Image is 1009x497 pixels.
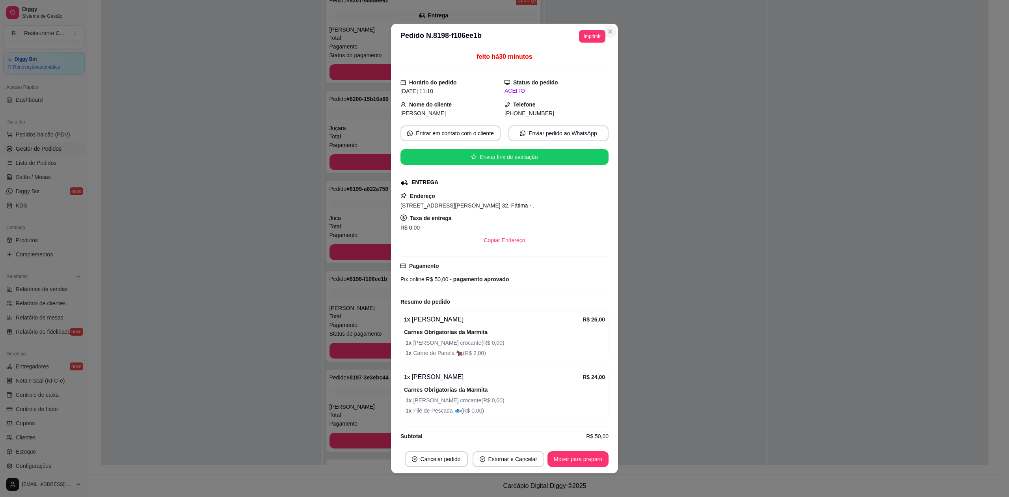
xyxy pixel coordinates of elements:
span: whats-app [407,131,413,136]
strong: Carnes Obrigatorias da Marmita [404,387,488,393]
span: pushpin [400,192,407,199]
span: close-circle [480,456,485,462]
span: dollar [400,215,407,221]
button: whats-appEnviar pedido ao WhatsApp [508,125,609,141]
div: [PERSON_NAME] [404,372,583,382]
span: - pagamento aprovado [448,276,509,282]
span: [PERSON_NAME] crocante ( R$ 0,00 ) [406,396,605,405]
strong: 1 x [406,397,413,404]
strong: Subtotal [400,433,423,439]
span: R$ 50,00 [424,276,449,282]
strong: Endereço [410,193,435,199]
span: close-circle [412,456,417,462]
span: R$ 0,00 [400,224,420,231]
span: phone [504,102,510,107]
span: R$ 50,00 [586,432,609,441]
button: Close [604,25,616,38]
strong: 1 x [406,407,413,414]
strong: Nome do cliente [409,101,452,108]
div: ACEITO [504,87,609,95]
strong: Pagamento [409,263,439,269]
span: Filé de Pescada 🐟 ( R$ 0,00 ) [406,406,605,415]
span: [STREET_ADDRESS][PERSON_NAME] 32, Fátima - . [400,202,534,209]
button: whats-appEntrar em contato com o cliente [400,125,501,141]
span: [PHONE_NUMBER] [504,110,554,116]
span: [DATE] 11:10 [400,88,433,94]
strong: Status do pedido [513,79,558,86]
strong: R$ 26,00 [583,316,605,323]
span: user [400,102,406,107]
button: close-circleCancelar pedido [405,451,468,467]
span: [PERSON_NAME] [400,110,446,116]
strong: Resumo do pedido [400,299,450,305]
span: star [471,154,477,160]
span: credit-card [400,263,406,269]
strong: R$ 24,00 [583,374,605,380]
strong: 1 x [404,374,410,380]
strong: 1 x [404,316,410,323]
div: [PERSON_NAME] [404,315,583,324]
span: desktop [504,80,510,85]
button: close-circleEstornar e Cancelar [473,451,545,467]
strong: 1 x [406,350,413,356]
strong: Telefone [513,101,536,108]
span: [PERSON_NAME] crocante ( R$ 0,00 ) [406,338,605,347]
span: feito há 30 minutos [477,53,532,60]
button: Mover para preparo [547,451,609,467]
strong: Taxa de entrega [410,215,452,221]
span: R$ 50,00 [586,441,609,449]
button: starEnviar link de avaliação [400,149,609,165]
button: Imprimir [579,30,605,43]
div: ENTREGA [411,178,438,187]
strong: 1 x [406,340,413,346]
h3: Pedido N. 8198-f106ee1b [400,30,482,43]
span: Carne de Panela 🐂 ( R$ 2,00 ) [406,349,605,357]
span: Pix online [400,276,424,282]
span: calendar [400,80,406,85]
strong: Carnes Obrigatorias da Marmita [404,329,488,335]
span: whats-app [520,131,525,136]
button: Copiar Endereço [477,232,531,248]
strong: Horário do pedido [409,79,457,86]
